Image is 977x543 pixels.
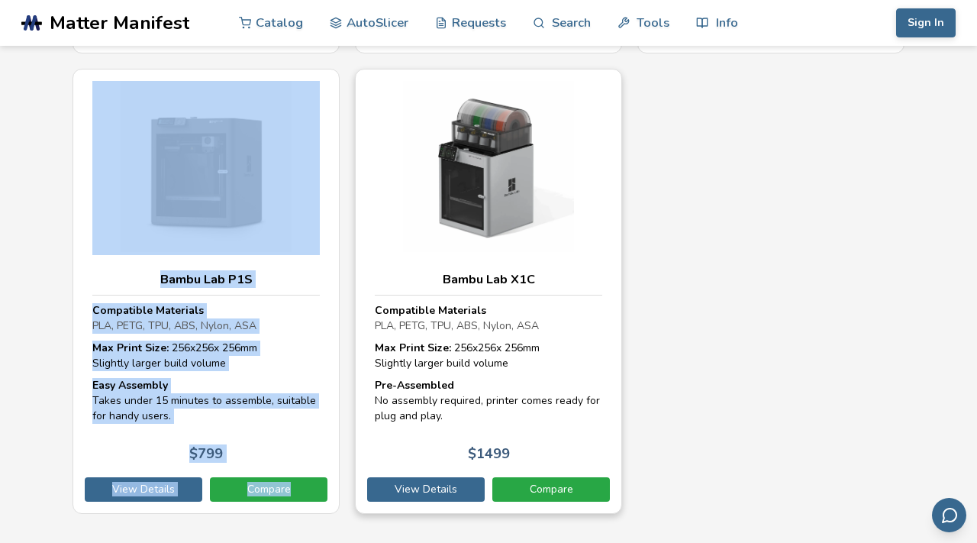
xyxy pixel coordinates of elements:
[375,272,602,287] h3: Bambu Lab X1C
[92,341,320,370] div: 256 x 256 x 256 mm Slightly larger build volume
[92,378,168,393] strong: Easy Assembly
[92,272,320,287] h3: Bambu Lab P1S
[932,498,966,532] button: Send feedback via email
[210,477,327,502] a: Compare
[189,446,223,462] p: $ 799
[85,477,202,502] a: View Details
[50,12,189,34] span: Matter Manifest
[468,446,510,462] p: $ 1499
[375,378,602,423] div: No assembly required, printer comes ready for plug and play.
[73,69,340,514] a: Bambu Lab P1SCompatible MaterialsPLA, PETG, TPU, ABS, Nylon, ASAMax Print Size: 256x256x 256mmSli...
[367,477,485,502] a: View Details
[92,318,256,333] span: PLA, PETG, TPU, ABS, Nylon, ASA
[375,303,486,318] strong: Compatible Materials
[375,378,454,393] strong: Pre-Assembled
[92,341,169,355] strong: Max Print Size:
[375,341,602,370] div: 256 x 256 x 256 mm Slightly larger build volume
[92,303,204,318] strong: Compatible Materials
[896,8,956,37] button: Sign In
[375,341,451,355] strong: Max Print Size:
[355,69,622,514] a: Bambu Lab X1CCompatible MaterialsPLA, PETG, TPU, ABS, Nylon, ASAMax Print Size: 256x256x 256mmSli...
[492,477,610,502] a: Compare
[92,378,320,423] div: Takes under 15 minutes to assemble, suitable for handy users.
[375,318,539,333] span: PLA, PETG, TPU, ABS, Nylon, ASA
